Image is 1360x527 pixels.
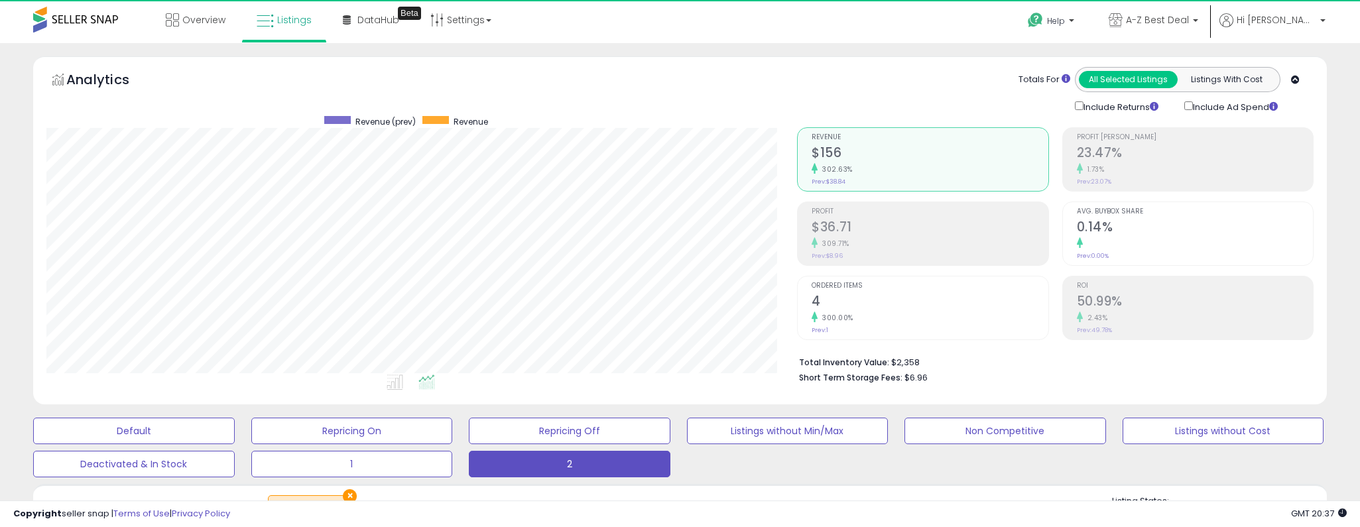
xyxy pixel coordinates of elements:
b: Total Inventory Value: [799,357,889,368]
a: Hi [PERSON_NAME] [1219,13,1326,43]
h5: Listings [70,500,121,518]
h2: 23.47% [1077,145,1313,163]
a: Help [1017,2,1087,43]
span: Revenue (prev) [355,116,416,127]
small: Prev: 23.07% [1077,178,1111,186]
button: × [343,489,357,503]
small: 302.63% [818,164,853,174]
button: Repricing On [251,418,453,444]
button: 2 [469,451,670,477]
span: Overview [182,13,225,27]
p: Listing States: [1112,495,1327,508]
small: 300.00% [818,313,853,323]
h2: 0.14% [1077,219,1313,237]
i: Get Help [1027,12,1044,29]
span: ROI [1077,282,1313,290]
span: $6.96 [904,371,928,384]
button: Deactivated & In Stock [33,451,235,477]
a: Privacy Policy [172,507,230,520]
b: Short Term Storage Fees: [799,372,902,383]
span: Listings [277,13,312,27]
span: Help [1047,15,1065,27]
strong: Copyright [13,507,62,520]
div: Tooltip anchor [398,7,421,20]
span: Ordered Items [812,282,1048,290]
small: Prev: 0.00% [1077,252,1109,260]
button: 1 [251,451,453,477]
span: Hi [PERSON_NAME] [1237,13,1316,27]
small: 1.73% [1083,164,1105,174]
button: Listings With Cost [1177,71,1276,88]
a: Terms of Use [113,507,170,520]
span: A-Z Best Deal [1126,13,1189,27]
button: Repricing Off [469,418,670,444]
span: 2025-10-10 20:37 GMT [1291,507,1347,520]
h2: 50.99% [1077,294,1313,312]
span: Profit [PERSON_NAME] [1077,134,1313,141]
div: Include Returns [1065,99,1174,114]
button: All Selected Listings [1079,71,1178,88]
span: Revenue [812,134,1048,141]
div: Include Ad Spend [1174,99,1299,114]
small: Prev: 1 [812,326,828,334]
button: Listings without Cost [1123,418,1324,444]
small: Prev: $38.84 [812,178,845,186]
h2: $36.71 [812,219,1048,237]
span: Fulfillment channel : [275,498,343,518]
h2: 4 [812,294,1048,312]
button: Non Competitive [904,418,1106,444]
h5: Analytics [66,70,155,92]
span: Revenue [454,116,488,127]
span: Profit [812,208,1048,215]
small: Prev: $8.96 [812,252,843,260]
div: seller snap | | [13,508,230,520]
button: Default [33,418,235,444]
h2: $156 [812,145,1048,163]
div: Totals For [1019,74,1070,86]
li: $2,358 [799,353,1304,369]
span: DataHub [357,13,399,27]
small: 309.71% [818,239,849,249]
small: 2.43% [1083,313,1108,323]
small: Prev: 49.78% [1077,326,1112,334]
span: Avg. Buybox Share [1077,208,1313,215]
button: Listings without Min/Max [687,418,889,444]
